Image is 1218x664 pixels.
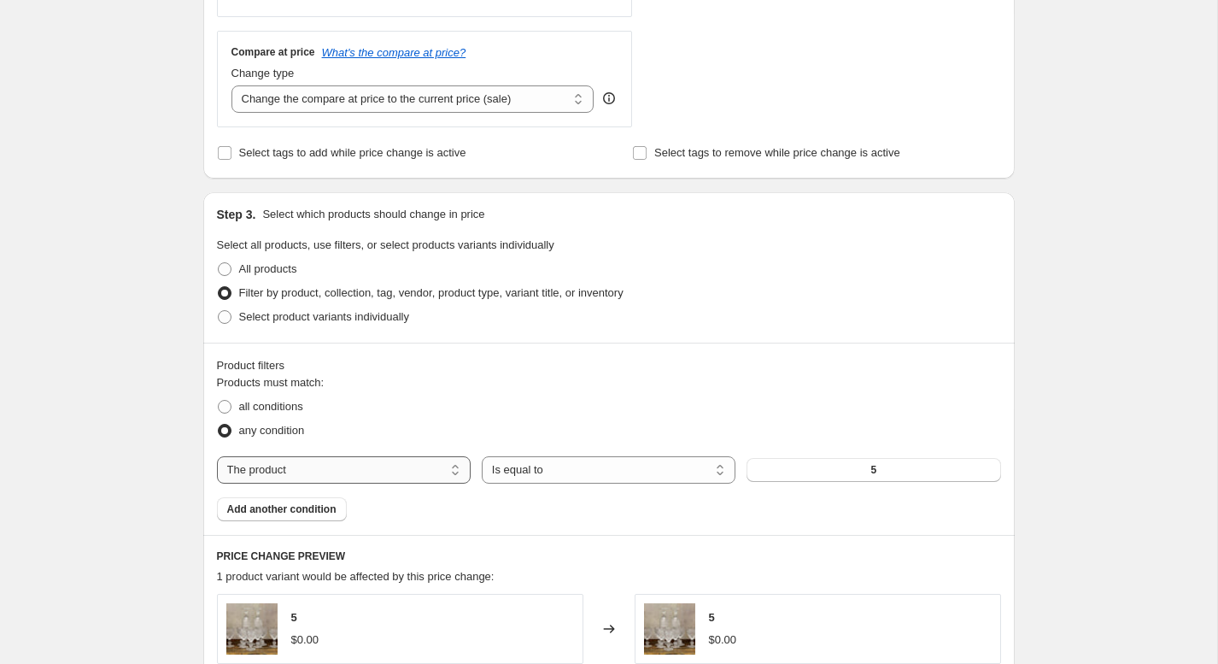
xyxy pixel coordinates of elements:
div: help [600,90,618,107]
span: Change type [231,67,295,79]
span: 5 [291,611,297,624]
p: Select which products should change in price [262,206,484,223]
h6: PRICE CHANGE PREVIEW [217,549,1001,563]
div: $0.00 [709,632,737,649]
h2: Step 3. [217,206,256,223]
span: Products must match: [217,376,325,389]
h3: Compare at price [231,45,315,59]
button: 5 [747,458,1000,482]
button: Add another condition [217,497,347,521]
span: 1 product variant would be affected by this price change: [217,570,495,583]
span: 5 [870,463,876,477]
span: Select tags to add while price change is active [239,146,466,159]
span: 5 [709,611,715,624]
span: any condition [239,424,305,437]
div: $0.00 [291,632,319,649]
span: all conditions [239,400,303,413]
span: Filter by product, collection, tag, vendor, product type, variant title, or inventory [239,286,624,299]
div: Product filters [217,357,1001,374]
button: What's the compare at price? [322,46,466,59]
span: All products [239,262,297,275]
img: 4984-ok5_80x.jpg [226,603,278,655]
img: 4984-ok5_80x.jpg [644,603,695,655]
span: Add another condition [227,502,337,516]
span: Select all products, use filters, or select products variants individually [217,238,554,251]
span: Select product variants individually [239,310,409,323]
span: Select tags to remove while price change is active [654,146,900,159]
